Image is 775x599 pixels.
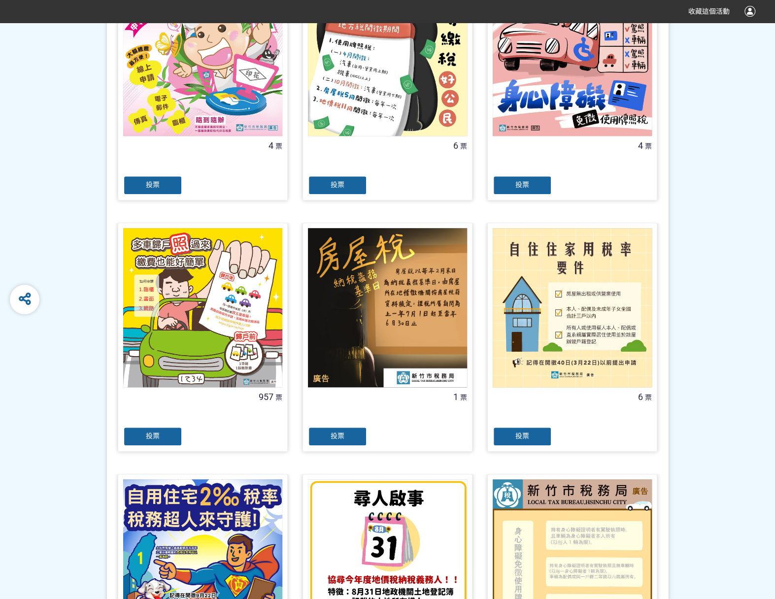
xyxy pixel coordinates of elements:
[645,142,652,150] span: 票
[460,142,467,150] span: 票
[638,140,643,151] span: 4
[515,181,529,189] span: 投票
[515,432,529,440] span: 投票
[453,140,458,151] span: 6
[275,394,282,401] span: 票
[645,394,652,401] span: 票
[331,432,344,440] span: 投票
[688,7,730,15] span: 收藏這個活動
[146,181,160,189] span: 投票
[118,223,288,452] a: 957票投票
[275,142,282,150] span: 票
[331,181,344,189] span: 投票
[453,392,458,402] span: 1
[303,223,472,452] a: 1票投票
[146,432,160,440] span: 投票
[460,394,467,401] span: 票
[269,140,273,151] span: 4
[487,223,657,452] a: 6票投票
[259,392,273,402] span: 957
[638,392,643,402] span: 6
